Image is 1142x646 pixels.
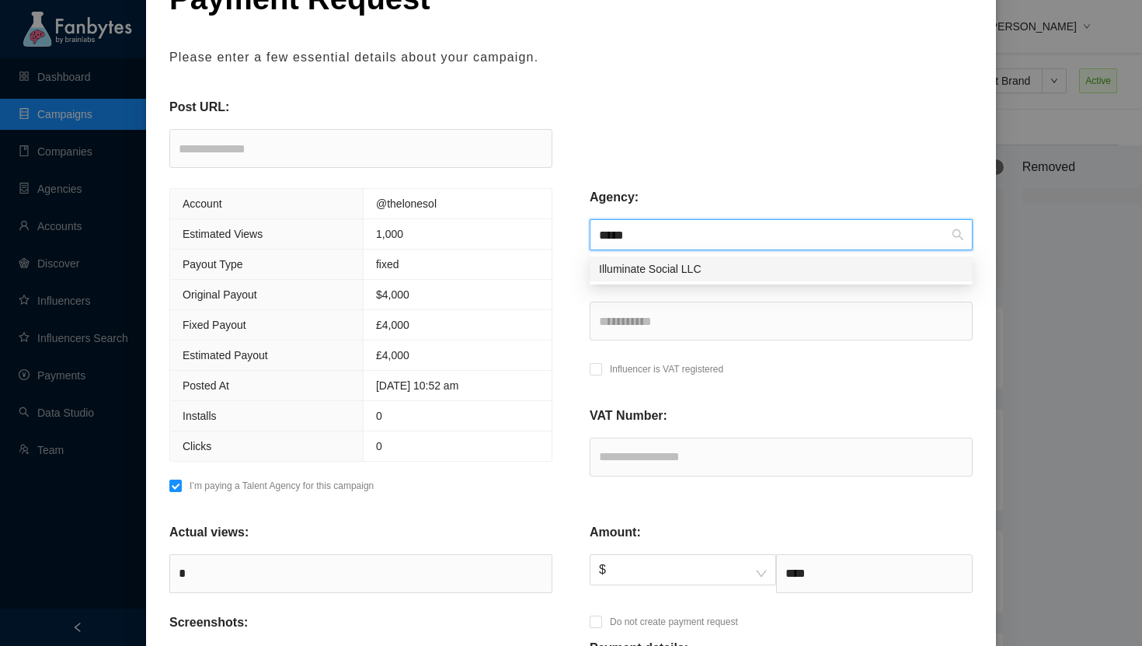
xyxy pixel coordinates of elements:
[376,319,409,331] span: £4,000
[376,440,382,452] span: 0
[376,197,437,210] span: @thelonesol
[183,288,257,301] span: Original Payout
[183,349,268,361] span: Estimated Payout
[376,379,458,392] span: [DATE] 10:52 am
[183,379,229,392] span: Posted At
[183,410,217,422] span: Installs
[169,613,248,632] p: Screenshots:
[376,288,409,301] span: $ 4,000
[183,258,243,271] span: Payout Type
[169,98,229,117] p: Post URL:
[376,349,409,361] span: £4,000
[376,410,382,422] span: 0
[376,228,403,240] span: 1,000
[169,48,973,67] p: Please enter a few essential details about your campaign.
[610,614,738,630] p: Do not create payment request
[599,555,767,585] span: $
[590,407,667,425] p: VAT Number:
[190,478,374,494] p: I’m paying a Talent Agency for this campaign
[376,258,399,271] span: fixed
[599,260,963,278] div: Illuminate Social LLC
[590,188,639,207] p: Agency:
[183,228,263,240] span: Estimated Views
[183,440,211,452] span: Clicks
[183,319,246,331] span: Fixed Payout
[590,257,973,281] div: Illuminate Social LLC
[183,197,222,210] span: Account
[590,523,641,542] p: Amount:
[610,361,723,377] p: Influencer is VAT registered
[169,523,249,542] p: Actual views:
